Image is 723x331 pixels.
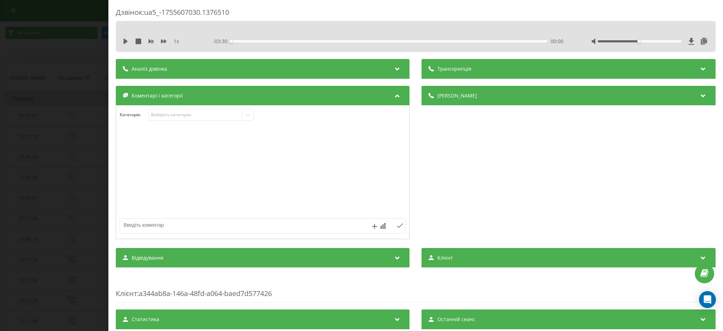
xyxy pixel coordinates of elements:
[151,112,239,118] div: Виберіть категорію
[438,65,472,72] span: Транскрипція
[116,289,137,298] span: Клієнт
[637,40,640,43] div: Accessibility label
[132,316,159,323] span: Статистика
[230,40,233,43] div: Accessibility label
[120,112,148,117] h4: Категорія :
[699,291,716,308] div: Open Intercom Messenger
[116,274,716,302] div: : a344ab8a-146a-48fd-a064-baed7d577426
[132,254,163,261] span: Відвідування
[132,65,167,72] span: Аналіз дзвінка
[116,7,716,21] div: Дзвінок : ua5_-1755607030.1376510
[438,254,453,261] span: Клієнт
[551,38,563,45] span: 00:00
[132,92,183,99] span: Коментарі і категорії
[438,316,476,323] span: Останній сеанс
[174,38,179,45] span: 1 x
[438,92,477,99] span: [PERSON_NAME]
[213,38,231,45] span: - 03:30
